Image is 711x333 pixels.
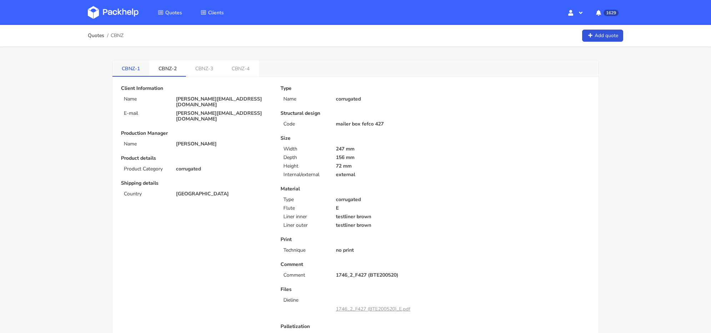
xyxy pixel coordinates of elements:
p: Size [281,135,430,141]
button: 1629 [590,6,623,19]
p: E [336,205,430,211]
p: Product Category [124,166,167,172]
p: Client Information [121,86,271,91]
img: Dashboard [88,6,138,19]
p: Liner inner [283,214,327,220]
p: 247 mm [336,146,430,152]
p: Product details [121,155,271,161]
a: Quotes [88,33,104,39]
span: Clients [208,9,224,16]
p: Type [283,197,327,203]
span: 1629 [604,10,619,16]
a: 1746_2_F427 (BTE200520)_E.pdf [336,306,410,312]
span: CBNZ [111,33,123,39]
p: corrugated [336,96,430,102]
p: Structural design [281,111,430,116]
p: Material [281,186,430,192]
p: Technique [283,247,327,253]
a: CBNZ-4 [222,60,259,76]
p: Comment [283,272,327,278]
a: Clients [192,6,232,19]
p: mailer box fefco 427 [336,121,430,127]
p: Shipping details [121,180,271,186]
p: Internal/external [283,172,327,178]
p: 72 mm [336,163,430,169]
p: 156 mm [336,155,430,160]
p: Country [124,191,167,197]
p: Print [281,237,430,242]
p: [PERSON_NAME] [176,141,271,147]
p: testliner brown [336,214,430,220]
p: Code [283,121,327,127]
p: Flute [283,205,327,211]
p: external [336,172,430,178]
p: Dieline [283,297,327,303]
p: Liner outer [283,222,327,228]
a: CBNZ-2 [149,60,186,76]
p: Name [124,141,167,147]
p: Production Manager [121,130,271,136]
p: Files [281,287,430,292]
p: Comment [281,262,430,267]
a: Add quote [582,30,623,42]
p: [PERSON_NAME][EMAIL_ADDRESS][DOMAIN_NAME] [176,111,271,122]
p: Type [281,86,430,91]
a: CBNZ-3 [186,60,222,76]
p: Depth [283,155,327,160]
p: [PERSON_NAME][EMAIL_ADDRESS][DOMAIN_NAME] [176,96,271,108]
nav: breadcrumb [88,29,123,43]
p: 1746_2_F427 (BTE200520) [336,272,430,278]
p: Height [283,163,327,169]
p: Name [124,96,167,102]
p: corrugated [176,166,271,172]
a: CBNZ-1 [112,60,149,76]
p: Name [283,96,327,102]
p: corrugated [336,197,430,203]
p: no print [336,247,430,253]
p: testliner brown [336,222,430,228]
p: [GEOGRAPHIC_DATA] [176,191,271,197]
p: Width [283,146,327,152]
span: Quotes [165,9,182,16]
p: E-mail [124,111,167,116]
p: Palletization [281,324,430,329]
a: Quotes [149,6,191,19]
